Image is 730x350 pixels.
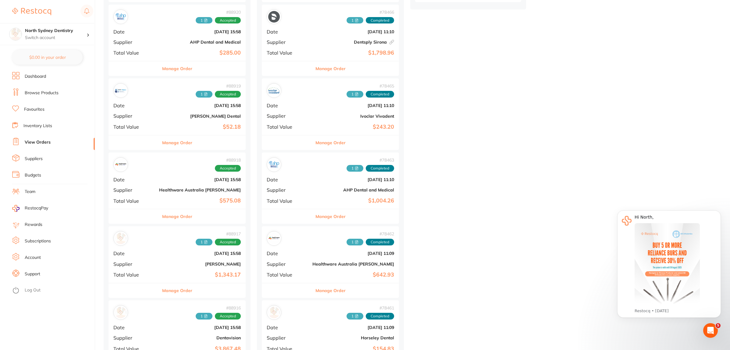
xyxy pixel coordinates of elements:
b: [DATE] 11:10 [312,103,394,108]
div: Henry Schein Halas#889171 AcceptedDate[DATE] 15:58Supplier[PERSON_NAME]Total Value$1,343.17Manage... [109,226,246,298]
b: $285.00 [159,50,241,56]
b: $575.08 [159,198,241,204]
button: Manage Order [315,283,346,298]
span: Supplier [267,335,308,341]
b: $1,343.17 [159,272,241,278]
span: Date [113,251,154,256]
a: Support [25,271,40,277]
a: Favourites [24,106,45,112]
button: Manage Order [162,283,192,298]
span: Date [113,29,154,34]
a: Suppliers [25,156,43,162]
b: Horseley Dental [312,335,394,340]
span: Accepted [215,91,241,98]
b: Healthware Australia [PERSON_NAME] [312,262,394,266]
span: Supplier [267,113,308,119]
span: # 88917 [196,231,241,236]
span: Completed [366,91,394,98]
span: # 78465 [347,84,394,88]
a: Log Out [25,287,41,293]
b: Dentsply Sirona [312,40,394,45]
img: Erskine Dental [115,85,126,96]
span: Total Value [267,198,308,204]
img: Horseley Dental [268,307,280,318]
span: Supplier [113,113,154,119]
span: # 88916 [196,305,241,310]
b: $1,004.26 [312,198,394,204]
iframe: Intercom live chat [703,323,718,338]
span: Total Value [267,50,308,55]
img: Healthware Australia Ridley [268,233,280,244]
span: Date [113,103,154,108]
button: Log Out [12,286,93,295]
span: Supplier [113,261,154,267]
b: [DATE] 15:58 [159,177,241,182]
span: Supplier [267,39,308,45]
span: Received [196,239,212,245]
b: [DATE] 11:09 [312,325,394,330]
button: Manage Order [315,135,346,150]
a: Rewards [25,222,42,228]
h4: North Sydney Dentistry [25,28,87,34]
span: # 88920 [196,10,241,15]
span: Accepted [215,165,241,172]
b: [DATE] 15:58 [159,325,241,330]
img: Restocq Logo [12,8,51,15]
b: Healthware Australia [PERSON_NAME] [159,187,241,192]
span: Received [196,313,212,320]
b: [DATE] 15:58 [159,251,241,256]
span: Completed [366,313,394,320]
button: Manage Order [162,135,192,150]
span: Date [113,177,154,182]
b: [DATE] 11:10 [312,29,394,34]
span: 5 [716,323,721,328]
span: Received [347,239,363,245]
span: Supplier [113,335,154,341]
img: RestocqPay [12,205,20,212]
span: Supplier [113,39,154,45]
span: Supplier [267,187,308,193]
b: [DATE] 11:10 [312,177,394,182]
b: [DATE] 15:58 [159,29,241,34]
span: Date [267,103,308,108]
b: [PERSON_NAME] [159,262,241,266]
b: [DATE] 15:58 [159,103,241,108]
b: [PERSON_NAME] Dental [159,114,241,119]
b: Ivoclar Vivadent [312,114,394,119]
span: # 78466 [347,10,394,15]
span: RestocqPay [25,205,48,211]
span: Date [267,325,308,330]
span: Accepted [215,313,241,320]
b: Dentavision [159,335,241,340]
a: Subscriptions [25,238,51,244]
img: Dentavision [115,307,126,318]
button: Manage Order [315,61,346,76]
img: Ivoclar Vivadent [268,85,280,96]
b: $52.18 [159,124,241,130]
span: Total Value [113,50,154,55]
img: Healthware Australia Ridley [115,159,126,170]
span: # 78461 [347,305,394,310]
a: Dashboard [25,73,46,80]
a: Inventory Lists [23,123,52,129]
span: Supplier [267,261,308,267]
span: Completed [366,165,394,172]
b: $1,798.96 [312,50,394,56]
div: AHP Dental and Medical#889201 AcceptedDate[DATE] 15:58SupplierAHP Dental and MedicalTotal Value$2... [109,5,246,76]
button: $0.00 in your order [12,50,83,65]
button: Manage Order [162,61,192,76]
img: AHP Dental and Medical [115,11,126,23]
a: Browse Products [25,90,59,96]
span: # 78463 [347,158,394,162]
a: Restocq Logo [12,5,51,19]
span: Accepted [215,239,241,245]
img: Dentsply Sirona [268,11,280,23]
span: Received [196,91,212,98]
span: Total Value [267,272,308,277]
b: AHP Dental and Medical [159,40,241,45]
span: Total Value [113,272,154,277]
